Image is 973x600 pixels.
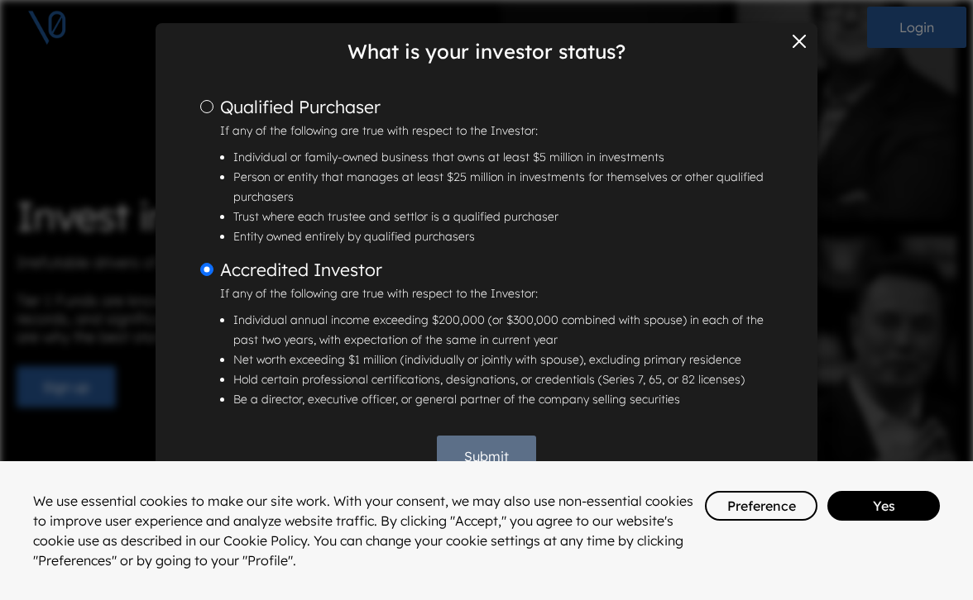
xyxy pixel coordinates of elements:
[233,167,773,207] li: Person or entity that manages at least $25 million in investments for themselves or other qualifi...
[827,491,940,521] button: Yes
[33,491,695,570] div: We use essential cookies to make our site work. With your consent, we may also use non-essential ...
[233,389,773,409] li: Be a director, executive officer, or general partner of the company selling securities
[233,369,773,389] li: Hold certain professional certifications, designations, or credentials (Series 7, 65, or 82 licen...
[437,436,536,477] button: Submit
[705,491,817,521] button: Preference
[789,31,809,51] button: Close
[220,283,786,303] p: If any of the following are true with respect to the Investor:
[220,121,786,140] p: If any of the following are true with respect to the Investor:
[220,97,786,117] h6: Qualified Purchaser
[233,310,773,350] li: Individual annual income exceeding $200,000 (or $300,000 combined with spouse) in each of the pas...
[220,260,786,280] h6: Accredited Investor
[233,207,773,226] li: Trust where each trustee and settlor is a qualified purchaser
[233,226,773,246] li: Entity owned entirely by qualified purchasers
[233,350,773,369] li: Net worth exceeding $1 million (individually or jointly with spouse), excluding primary residence
[233,147,773,167] li: Individual or family-owned business that owns at least $5 million in investments
[172,40,801,64] h4: What is your investor status?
